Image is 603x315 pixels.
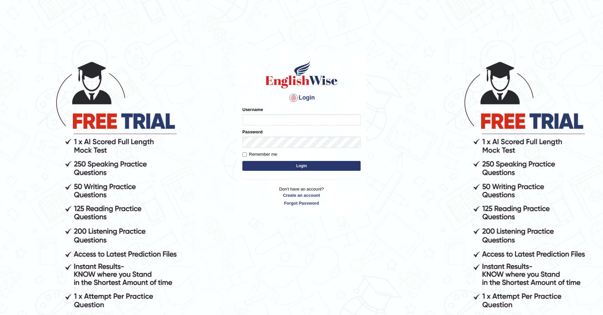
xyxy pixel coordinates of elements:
[242,106,263,113] label: Username
[264,60,339,89] img: Logo of English Wise sign in for intelligent practice with AI
[242,186,361,206] p: Don't have an account?
[242,161,361,171] button: Login
[242,200,361,206] a: Forgot Password
[242,151,277,158] label: Remember me
[242,129,262,135] label: Password
[242,93,361,103] h4: Login
[242,192,361,198] a: Create an account
[242,152,247,157] input: Remember me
